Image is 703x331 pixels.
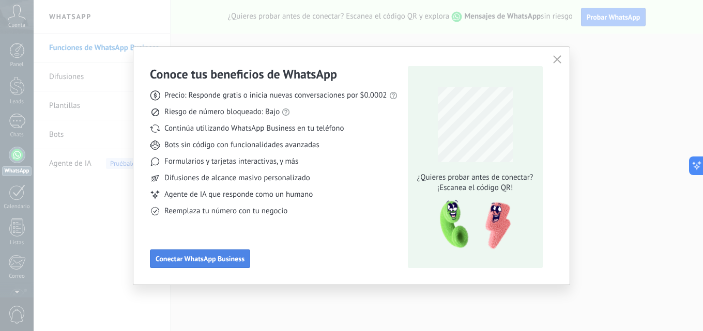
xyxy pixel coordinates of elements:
[164,206,287,216] span: Reemplaza tu número con tu negocio
[164,190,313,200] span: Agente de IA que responde como un humano
[164,156,298,167] span: Formularios y tarjetas interactivas, y más
[150,66,337,82] h3: Conoce tus beneficios de WhatsApp
[414,172,536,183] span: ¿Quieres probar antes de conectar?
[164,123,344,134] span: Continúa utilizando WhatsApp Business en tu teléfono
[150,249,250,268] button: Conectar WhatsApp Business
[164,90,387,101] span: Precio: Responde gratis o inicia nuevas conversaciones por $0.0002
[156,255,244,262] span: Conectar WhatsApp Business
[164,173,310,183] span: Difusiones de alcance masivo personalizado
[431,197,513,253] img: qr-pic-1x.png
[164,140,319,150] span: Bots sin código con funcionalidades avanzadas
[414,183,536,193] span: ¡Escanea el código QR!
[164,107,280,117] span: Riesgo de número bloqueado: Bajo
